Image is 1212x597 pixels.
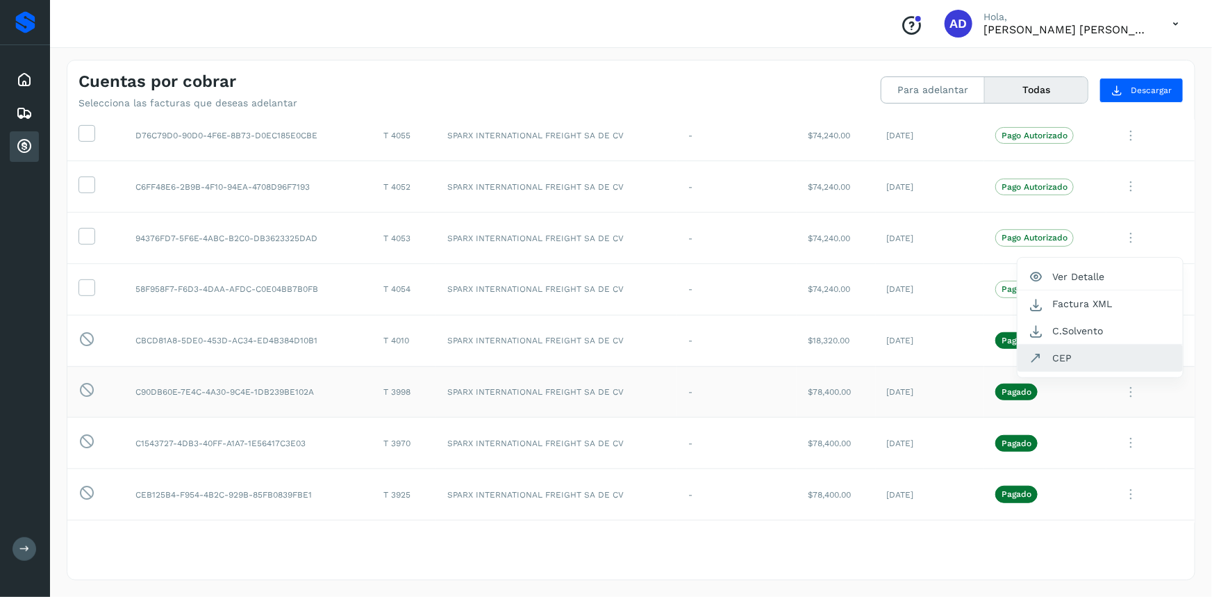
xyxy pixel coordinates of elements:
[1018,263,1183,291] button: Ver Detalle
[10,98,39,129] div: Embarques
[10,65,39,95] div: Inicio
[1018,345,1183,371] button: CEP
[1018,318,1183,345] button: C.Solvento
[1018,291,1183,317] button: Factura XML
[10,131,39,162] div: Cuentas por cobrar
